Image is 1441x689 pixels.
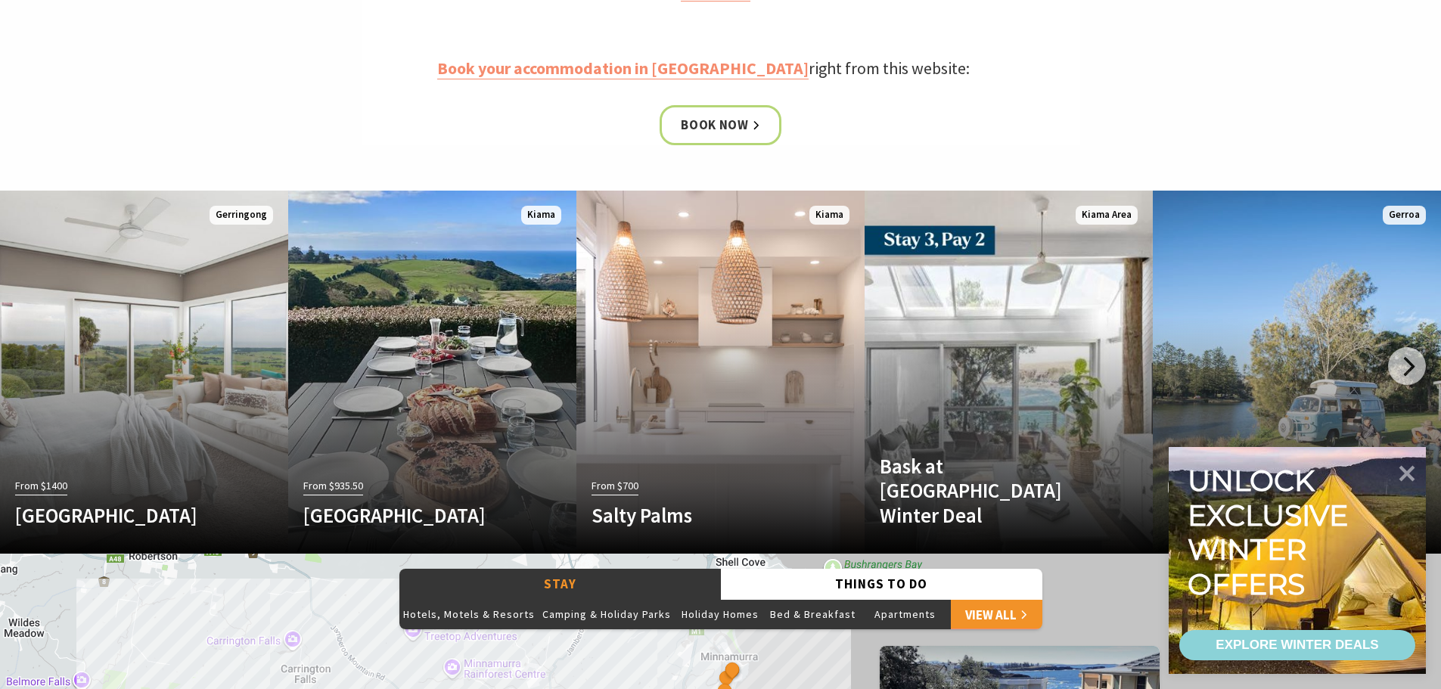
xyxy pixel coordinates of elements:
[1383,206,1426,225] span: Gerroa
[766,599,859,629] button: Bed & Breakfast
[951,599,1042,629] a: View All
[880,454,1095,527] h4: Bask at [GEOGRAPHIC_DATA] Winter Deal
[399,569,721,600] button: Stay
[1153,191,1441,554] a: Book Now [GEOGRAPHIC_DATA] Gerroa
[539,599,675,629] button: Camping & Holiday Parks
[859,599,951,629] button: Apartments
[1168,503,1383,527] h4: [GEOGRAPHIC_DATA]
[210,206,273,225] span: Gerringong
[865,191,1153,554] a: Another Image Used Bask at [GEOGRAPHIC_DATA] Winter Deal Kiama Area
[521,206,561,225] span: Kiama
[303,503,518,527] h4: [GEOGRAPHIC_DATA]
[809,206,849,225] span: Kiama
[675,599,766,629] button: Holiday Homes
[721,569,1042,600] button: Things To Do
[1216,630,1378,660] div: EXPLORE WINTER DEALS
[288,191,576,554] a: From $935.50 [GEOGRAPHIC_DATA] Kiama
[660,105,781,145] a: Book now
[722,660,742,680] button: See detail about Johnson Street Beach House
[1179,630,1415,660] a: EXPLORE WINTER DEALS
[437,55,1005,82] p: right from this website:
[15,503,230,527] h4: [GEOGRAPHIC_DATA]
[1076,206,1138,225] span: Kiama Area
[399,599,539,629] button: Hotels, Motels & Resorts
[1188,464,1355,601] div: Unlock exclusive winter offers
[15,477,67,495] span: From $1400
[592,477,638,495] span: From $700
[576,191,865,554] a: From $700 Salty Palms Kiama
[592,503,806,527] h4: Salty Palms
[437,57,809,79] a: Book your accommodation in [GEOGRAPHIC_DATA]
[303,477,363,495] span: From $935.50
[1168,480,1224,495] span: Book Now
